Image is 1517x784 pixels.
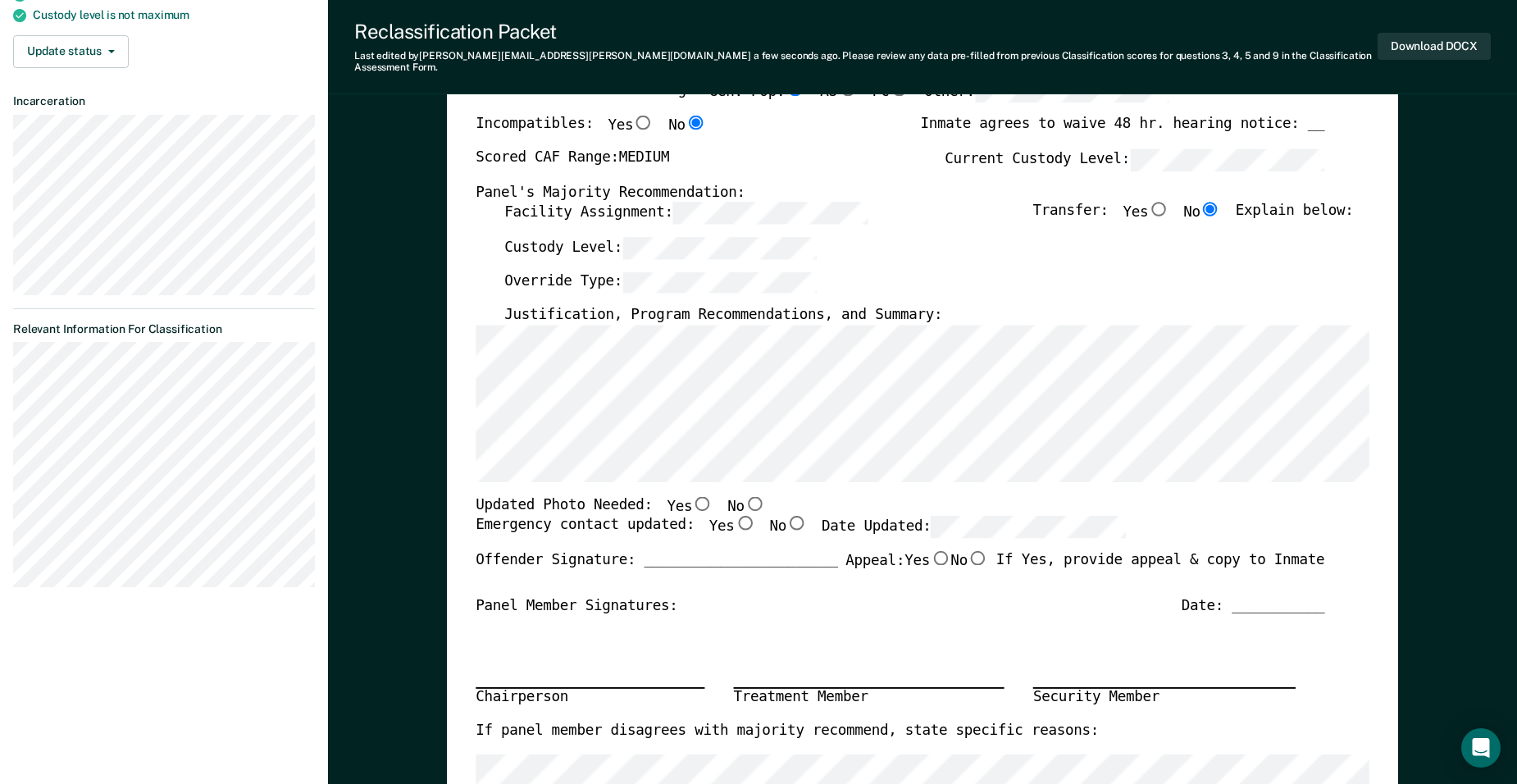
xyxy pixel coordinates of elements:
div: Chairperson [476,687,704,708]
input: No [1200,202,1221,217]
div: Reclassification Packet [354,20,1378,43]
input: Yes [633,116,654,130]
label: No [950,551,988,572]
label: Facility Assignment: [504,202,868,224]
div: Status at time of hearing: [476,81,1169,116]
input: Custody Level: [622,237,817,259]
label: Current Custody Level: [945,148,1324,171]
span: maximum [138,8,189,21]
label: Yes [608,116,654,136]
label: PC [872,81,910,103]
div: Open Intercom Messenger [1461,728,1501,768]
input: PC [889,81,909,96]
input: No [786,516,807,531]
label: Yes [1123,202,1168,224]
input: Override Type: [622,271,817,294]
label: Yes [667,496,713,517]
input: Facility Assignment: [673,202,868,224]
div: Updated Photo Needed: [476,496,765,517]
label: If panel member disagrees with majority recommend, state specific reasons: [476,722,1099,741]
label: Override Type: [504,271,817,294]
input: Yes [930,551,950,566]
input: Yes [1148,202,1168,217]
div: Panel Member Signatures: [476,597,677,616]
label: Custody Level: [504,237,817,259]
div: Emergency contact updated: [476,516,1126,550]
input: Yes [692,496,713,511]
label: Justification, Program Recommendations, and Summary: [504,306,942,325]
div: Security Member [1033,687,1296,708]
input: Date Updated: [932,516,1126,538]
div: Incompatibles: [476,116,706,148]
label: Yes [709,516,755,538]
dt: Incarceration [13,94,315,108]
div: Panel's Majority Recommendation: [476,184,1324,203]
button: Update status [13,35,129,68]
label: Appeal: [845,551,988,584]
div: Inmate agrees to waive 48 hr. hearing notice: __ [920,116,1324,148]
input: No [686,116,706,130]
label: Scored CAF Range: MEDIUM [476,148,669,171]
div: Date: ___________ [1182,597,1325,616]
label: AS [820,81,858,103]
input: Other: [975,81,1169,103]
dt: Relevant Information For Classification [13,322,315,336]
input: Current Custody Level: [1130,148,1324,171]
label: Yes [904,551,950,572]
label: Gen. Pop. [709,81,806,103]
label: No [668,116,706,136]
div: Offender Signature: _______________________ If Yes, provide appeal & copy to Inmate [476,551,1324,597]
input: AS [837,81,858,96]
span: a few seconds ago [754,50,838,62]
div: Treatment Member [733,687,1004,708]
input: No [745,496,765,511]
label: No [1183,202,1221,224]
label: No [770,516,808,538]
input: No [968,551,988,566]
label: Other: [924,81,1169,103]
input: Yes [735,516,755,531]
div: Transfer: Explain below: [1032,202,1353,236]
div: Custody level is not [33,8,315,22]
div: Last edited by [PERSON_NAME][EMAIL_ADDRESS][PERSON_NAME][DOMAIN_NAME] . Please review any data pr... [354,50,1378,74]
button: Download DOCX [1378,33,1491,60]
label: Date Updated: [822,516,1126,538]
label: No [727,496,765,517]
input: Gen. Pop. [785,81,805,96]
